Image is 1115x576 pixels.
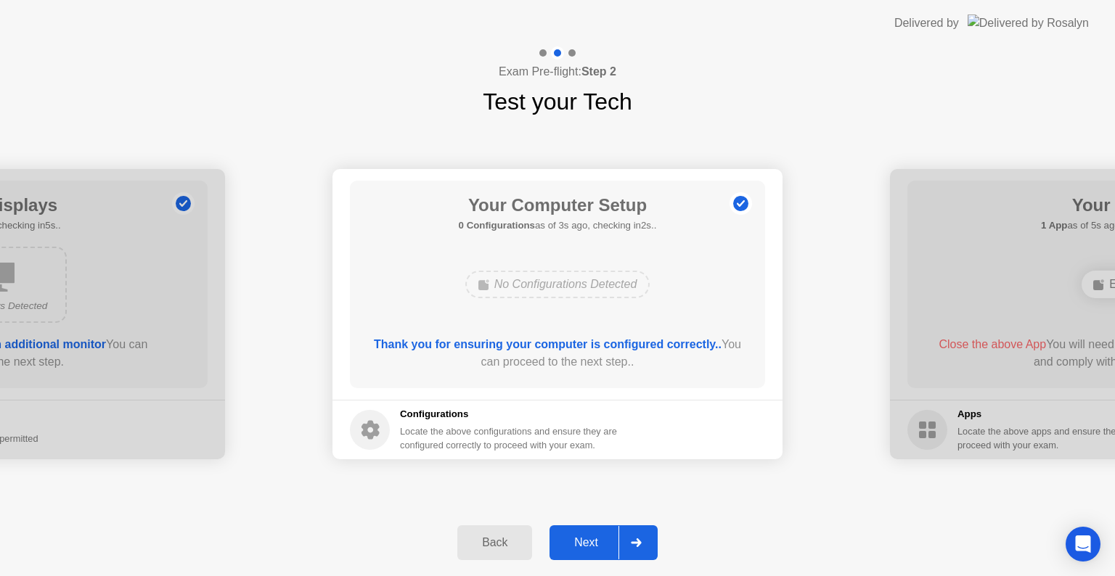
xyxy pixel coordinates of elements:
div: Delivered by [894,15,959,32]
div: You can proceed to the next step.. [371,336,745,371]
b: Thank you for ensuring your computer is configured correctly.. [374,338,722,350]
h1: Your Computer Setup [459,192,657,218]
h5: as of 3s ago, checking in2s.. [459,218,657,233]
div: Locate the above configurations and ensure they are configured correctly to proceed with your exam. [400,424,620,452]
div: Back [462,536,528,549]
div: No Configurations Detected [465,271,650,298]
img: Delivered by Rosalyn [968,15,1089,31]
h1: Test your Tech [483,84,632,119]
b: Step 2 [581,65,616,78]
button: Next [550,525,658,560]
div: Open Intercom Messenger [1066,527,1100,561]
h5: Configurations [400,407,620,421]
h4: Exam Pre-flight: [499,63,616,81]
div: Next [554,536,618,549]
button: Back [457,525,532,560]
b: 0 Configurations [459,220,535,231]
